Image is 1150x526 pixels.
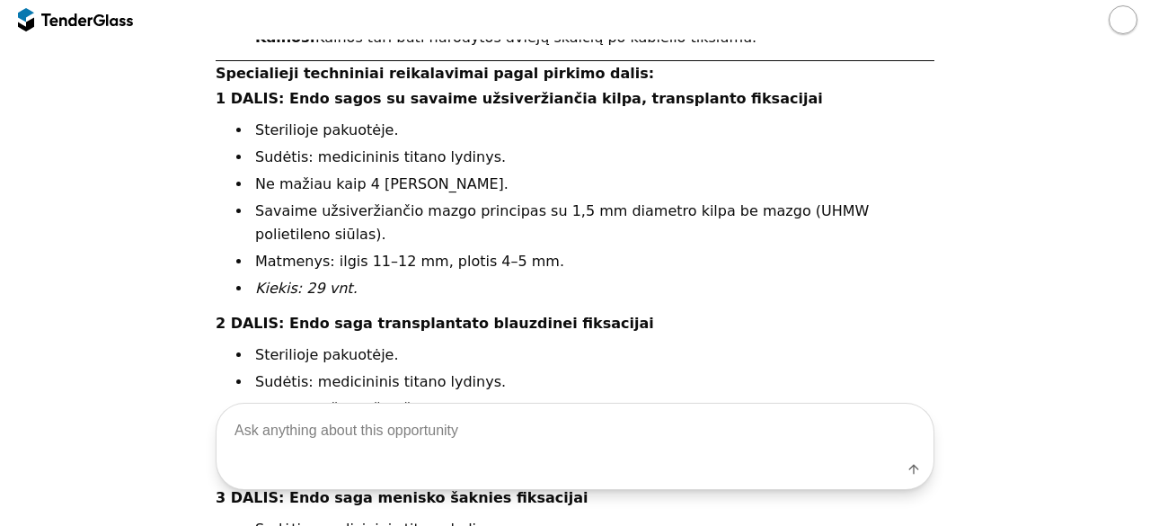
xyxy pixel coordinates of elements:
li: Savaime užsiveržiančio mazgo principas su 1,5 mm diametro kilpa be mazgo (UHMW polietileno siūlas). [252,200,934,246]
li: Sudėtis: medicininis titano lydinys. [252,146,934,169]
strong: Kainos: [255,29,315,46]
strong: 2 DALIS: Endo saga transplantato blauzdinei fiksacijai [216,315,654,332]
strong: 1 DALIS: Endo sagos su savaime užsiveržiančia kilpa, transplanto fiksacijai [216,90,823,107]
li: Sterilioje pakuotėje. [252,343,934,367]
li: Matmenys: ilgis 11–12 mm, plotis 4–5 mm. [252,250,934,273]
em: Kiekis: 29 vnt. [255,280,358,297]
li: Ne mažiau kaip 4 [PERSON_NAME]. [252,173,934,196]
strong: Specialieji techniniai reikalavimai pagal pirkimo dalis: [216,65,654,82]
li: Sterilioje pakuotėje. [252,119,934,142]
